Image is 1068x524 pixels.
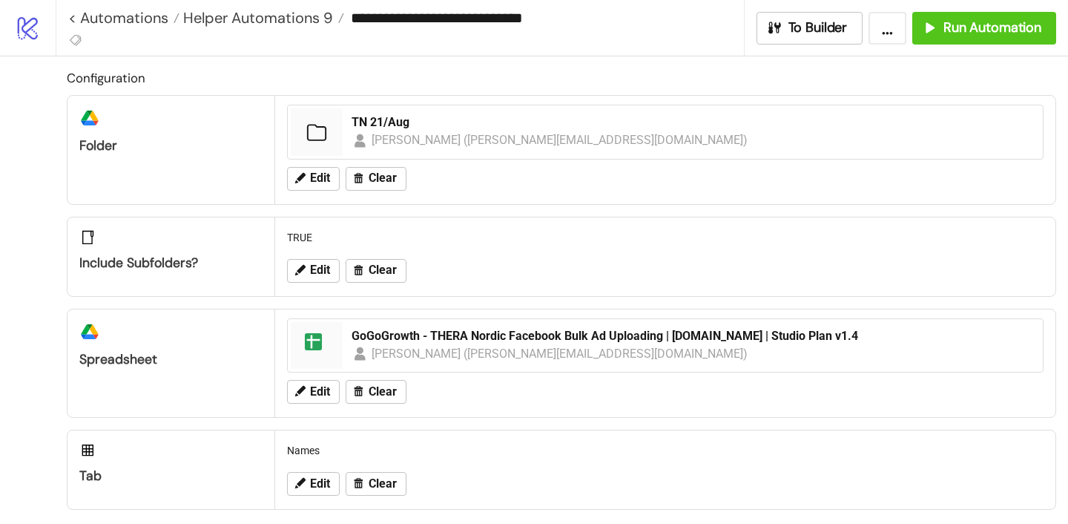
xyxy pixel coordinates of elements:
[281,223,1049,252] div: TRUE
[287,380,340,404] button: Edit
[346,167,406,191] button: Clear
[346,472,406,496] button: Clear
[310,171,330,185] span: Edit
[310,477,330,491] span: Edit
[346,259,406,283] button: Clear
[79,137,263,154] div: Folder
[287,472,340,496] button: Edit
[79,351,263,368] div: Spreadsheet
[369,263,397,277] span: Clear
[868,12,906,45] button: ...
[352,328,1034,344] div: GoGoGrowth - THERA Nordic Facebook Bulk Ad Uploading | [DOMAIN_NAME] | Studio Plan v1.4
[372,131,748,149] div: [PERSON_NAME] ([PERSON_NAME][EMAIL_ADDRESS][DOMAIN_NAME])
[352,114,1034,131] div: TN 21/Aug
[79,468,263,485] div: Tab
[372,344,748,363] div: [PERSON_NAME] ([PERSON_NAME][EMAIL_ADDRESS][DOMAIN_NAME])
[287,259,340,283] button: Edit
[788,19,848,36] span: To Builder
[287,167,340,191] button: Edit
[943,19,1041,36] span: Run Automation
[912,12,1056,45] button: Run Automation
[369,477,397,491] span: Clear
[310,263,330,277] span: Edit
[369,171,397,185] span: Clear
[79,255,263,272] div: Include subfolders?
[67,68,1056,88] h2: Configuration
[756,12,863,45] button: To Builder
[281,436,1049,465] div: Names
[369,385,397,399] span: Clear
[346,380,406,404] button: Clear
[179,10,344,25] a: Helper Automations 9
[310,385,330,399] span: Edit
[68,10,179,25] a: < Automations
[179,8,333,27] span: Helper Automations 9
